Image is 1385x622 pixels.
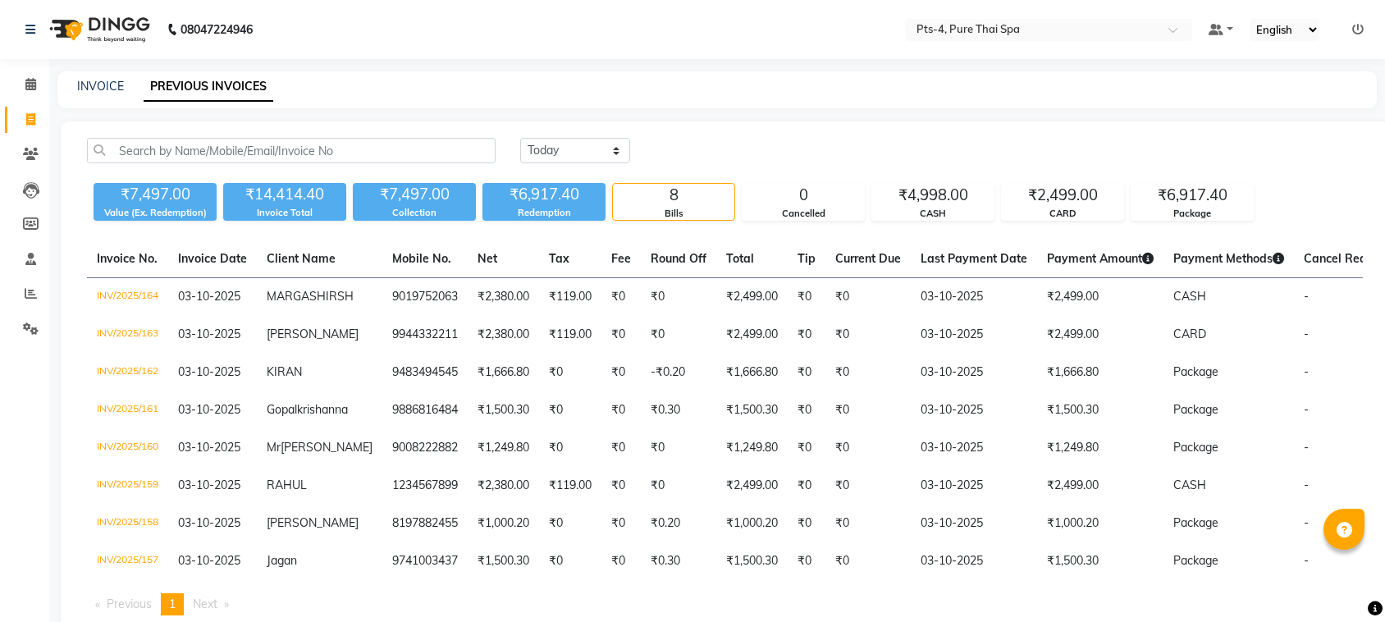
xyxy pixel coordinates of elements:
td: ₹0 [601,505,641,542]
span: 03-10-2025 [178,327,240,341]
td: 03-10-2025 [911,429,1037,467]
td: ₹0 [539,505,601,542]
td: 03-10-2025 [911,278,1037,317]
td: 9886816484 [382,391,468,429]
td: 9019752063 [382,278,468,317]
span: Payment Methods [1173,251,1284,266]
span: - [1304,289,1309,304]
td: ₹0 [641,316,716,354]
td: ₹0 [788,316,825,354]
span: RAHUL [267,478,307,492]
span: Next [193,597,217,611]
div: Bills [613,207,734,221]
span: 1 [169,597,176,611]
div: 0 [743,184,864,207]
td: ₹0 [601,467,641,505]
td: 9741003437 [382,542,468,580]
span: - [1304,478,1309,492]
td: INV/2025/163 [87,316,168,354]
span: [PERSON_NAME] [281,440,373,455]
span: [PERSON_NAME] [267,327,359,341]
td: ₹1,249.80 [716,429,788,467]
span: Package [1173,440,1218,455]
td: 8197882455 [382,505,468,542]
span: 03-10-2025 [178,478,240,492]
div: Cancelled [743,207,864,221]
span: Previous [107,597,152,611]
div: Value (Ex. Redemption) [94,206,217,220]
td: ₹0 [825,278,911,317]
td: ₹1,249.80 [1037,429,1163,467]
td: 03-10-2025 [911,542,1037,580]
td: ₹1,249.80 [468,429,539,467]
span: CASH [1173,289,1206,304]
div: ₹2,499.00 [1002,184,1123,207]
span: KIRAN [267,364,302,379]
span: Jagan [267,553,297,568]
td: ₹0 [788,542,825,580]
span: Invoice No. [97,251,158,266]
td: -₹0.20 [641,354,716,391]
div: ₹6,917.40 [482,183,606,206]
span: Invoice Date [178,251,247,266]
td: ₹0 [825,542,911,580]
td: INV/2025/159 [87,467,168,505]
td: ₹2,499.00 [716,467,788,505]
span: [PERSON_NAME] [267,515,359,530]
td: ₹0 [601,278,641,317]
span: 03-10-2025 [178,440,240,455]
span: Mobile No. [392,251,451,266]
td: ₹0 [788,429,825,467]
td: ₹1,500.30 [716,391,788,429]
span: - [1304,440,1309,455]
div: ₹4,998.00 [872,184,994,207]
span: Package [1173,515,1218,530]
td: ₹0 [641,278,716,317]
span: 03-10-2025 [178,364,240,379]
b: 08047224946 [181,7,253,53]
span: CARD [1173,327,1206,341]
td: ₹0 [825,429,911,467]
span: Package [1173,402,1218,417]
div: Redemption [482,206,606,220]
td: ₹0 [825,354,911,391]
td: ₹0.30 [641,542,716,580]
td: ₹2,380.00 [468,467,539,505]
span: 03-10-2025 [178,289,240,304]
td: ₹1,500.30 [468,542,539,580]
td: ₹0 [601,354,641,391]
td: ₹2,499.00 [716,316,788,354]
span: Current Due [835,251,901,266]
td: ₹1,000.20 [468,505,539,542]
td: ₹2,499.00 [1037,467,1163,505]
td: ₹0.20 [641,505,716,542]
span: Package [1173,553,1218,568]
td: 03-10-2025 [911,505,1037,542]
td: ₹0 [539,429,601,467]
span: Tax [549,251,569,266]
td: ₹2,499.00 [1037,316,1163,354]
td: ₹0 [788,278,825,317]
td: 9944332211 [382,316,468,354]
td: INV/2025/160 [87,429,168,467]
td: ₹1,500.30 [468,391,539,429]
td: ₹0 [788,467,825,505]
img: logo [42,7,154,53]
span: 03-10-2025 [178,553,240,568]
span: - [1304,364,1309,379]
td: INV/2025/157 [87,542,168,580]
td: ₹2,380.00 [468,278,539,317]
td: ₹0 [601,542,641,580]
span: Fee [611,251,631,266]
td: ₹0 [539,354,601,391]
td: ₹0 [601,391,641,429]
span: - [1304,327,1309,341]
td: ₹0 [788,354,825,391]
td: ₹2,380.00 [468,316,539,354]
span: Net [478,251,497,266]
td: 1234567899 [382,467,468,505]
div: Invoice Total [223,206,346,220]
td: ₹0 [601,429,641,467]
td: ₹0 [601,316,641,354]
div: ₹14,414.40 [223,183,346,206]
